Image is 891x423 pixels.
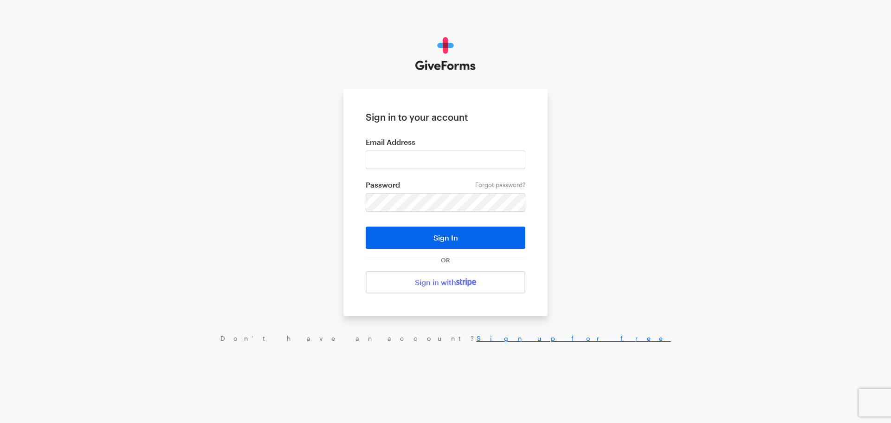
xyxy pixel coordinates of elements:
a: Sign up for free [477,334,671,342]
span: OR [439,256,452,264]
img: GiveForms [415,37,476,71]
div: Don’t have an account? [9,334,882,343]
label: Password [366,180,525,189]
h1: Sign in to your account [366,111,525,123]
label: Email Address [366,137,525,147]
img: stripe-07469f1003232ad58a8838275b02f7af1ac9ba95304e10fa954b414cd571f63b.svg [456,278,476,286]
a: Sign in with [366,271,525,293]
a: Forgot password? [475,181,525,189]
button: Sign In [366,227,525,249]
